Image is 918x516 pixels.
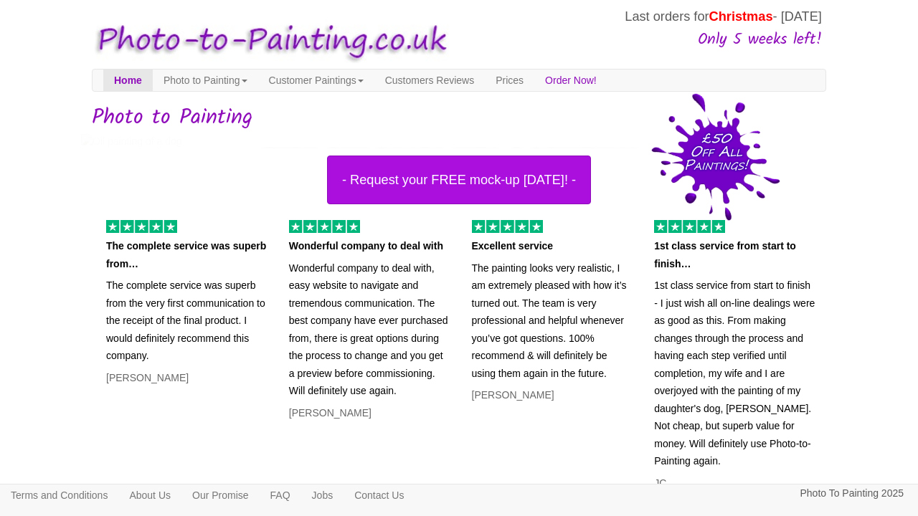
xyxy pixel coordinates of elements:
[106,369,268,387] p: [PERSON_NAME]
[261,145,635,188] div: Turn any photo into a painting!
[654,220,725,233] img: 5 of out 5 stars
[344,484,415,506] a: Contact Us
[301,484,344,506] a: Jobs
[455,32,822,49] h3: Only 5 weeks left!
[81,134,182,148] img: Oil painting of a dog
[289,259,450,400] p: Wonderful company to deal with, easy website to navigate and tremendous communication. The best c...
[85,14,452,69] img: Photo to Painting
[260,484,301,506] a: FAQ
[289,404,450,422] p: [PERSON_NAME]
[106,237,268,272] p: The complete service was superb from…
[106,277,268,365] p: The complete service was superb from the very first communication to the receipt of the final pro...
[289,237,450,255] p: Wonderful company to deal with
[800,484,904,502] p: Photo To Painting 2025
[472,259,633,383] p: The painting looks very realistic, I am extremely pleased with how it’s turned out. The team is v...
[654,237,815,272] p: 1st class service from start to finish…
[118,484,181,506] a: About Us
[92,106,826,130] h1: Photo to Painting
[103,70,153,91] a: Home
[472,220,543,233] img: 5 of out 5 stars
[709,9,773,24] span: Christmas
[374,70,485,91] a: Customers Reviews
[289,220,360,233] img: 5 of out 5 stars
[651,93,780,221] img: 50 pound price drop
[327,156,591,204] button: - Request your FREE mock-up [DATE]! -
[654,474,815,492] p: JC
[81,133,837,204] a: - Request your FREE mock-up [DATE]! -
[485,70,534,91] a: Prices
[258,70,374,91] a: Customer Paintings
[153,70,258,91] a: Photo to Painting
[181,484,260,506] a: Our Promise
[654,277,815,470] p: 1st class service from start to finish - I just wish all on-line dealings were as good as this. F...
[625,9,822,24] span: Last orders for - [DATE]
[472,386,633,404] p: [PERSON_NAME]
[534,70,607,91] a: Order Now!
[472,237,633,255] p: Excellent service
[106,220,177,233] img: 5 of out 5 stars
